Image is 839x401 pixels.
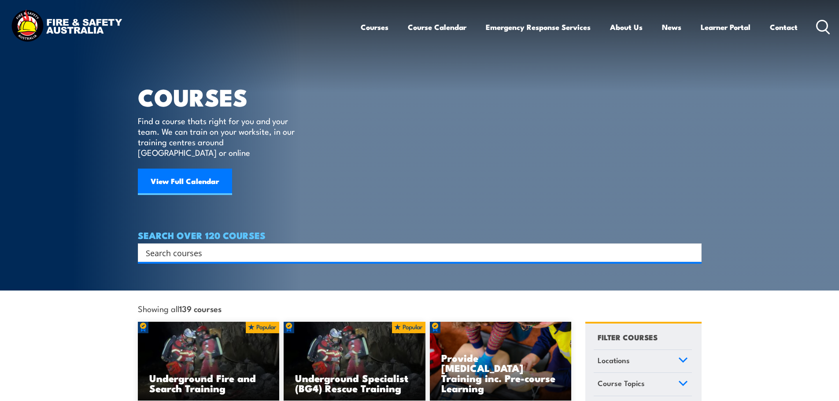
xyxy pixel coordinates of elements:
a: Course Topics [594,373,692,396]
a: Underground Specialist (BG4) Rescue Training [284,322,425,401]
a: News [662,15,681,39]
form: Search form [148,246,684,259]
img: Low Voltage Rescue and Provide CPR [430,322,572,401]
a: Course Calendar [408,15,466,39]
h4: FILTER COURSES [598,331,658,343]
a: Emergency Response Services [486,15,591,39]
button: Search magnifier button [686,246,699,259]
span: Locations [598,354,630,366]
img: Underground mine rescue [284,322,425,401]
input: Search input [146,246,682,259]
a: View Full Calendar [138,169,232,195]
strong: 139 courses [179,302,222,314]
a: Contact [770,15,798,39]
a: Courses [361,15,388,39]
h3: Underground Fire and Search Training [149,373,268,393]
span: Showing all [138,304,222,313]
a: Locations [594,350,692,373]
p: Find a course thats right for you and your team. We can train on your worksite, in our training c... [138,115,299,158]
h3: Underground Specialist (BG4) Rescue Training [295,373,414,393]
span: Course Topics [598,377,645,389]
a: Provide [MEDICAL_DATA] Training inc. Pre-course Learning [430,322,572,401]
a: Learner Portal [701,15,750,39]
img: Underground mine rescue [138,322,280,401]
h4: SEARCH OVER 120 COURSES [138,230,702,240]
a: About Us [610,15,643,39]
h1: COURSES [138,86,307,107]
a: Underground Fire and Search Training [138,322,280,401]
h3: Provide [MEDICAL_DATA] Training inc. Pre-course Learning [441,353,560,393]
